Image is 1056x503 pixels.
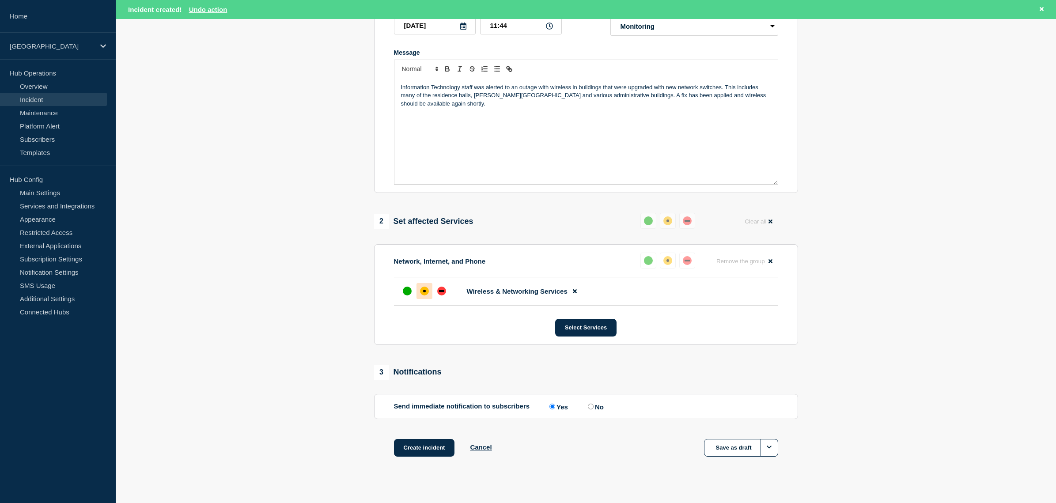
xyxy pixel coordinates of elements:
[480,16,562,34] input: HH:MM
[394,78,778,184] div: Message
[420,287,429,295] div: affected
[588,404,594,409] input: No
[663,256,672,265] div: affected
[549,404,555,409] input: Yes
[503,64,515,74] button: Toggle link
[374,214,389,229] span: 2
[739,213,778,230] button: Clear all
[394,16,476,34] input: YYYY-MM-DD
[478,64,491,74] button: Toggle ordered list
[660,213,676,229] button: affected
[547,402,568,411] label: Yes
[374,214,473,229] div: Set affected Services
[711,253,778,270] button: Remove the group
[610,16,778,36] select: Incident type
[374,365,442,380] div: Notifications
[394,257,486,265] p: Network, Internet, and Phone
[398,64,441,74] span: Font size
[466,64,478,74] button: Toggle strikethrough text
[128,6,182,13] span: Incident created!
[394,402,778,411] div: Send immediate notification to subscribers
[716,258,765,265] span: Remove the group
[401,83,771,108] p: Information Technology staff was alerted to an outage with wireless in buildings that were upgrad...
[640,213,656,229] button: up
[660,253,676,269] button: affected
[761,439,778,457] button: Options
[586,402,604,411] label: No
[10,42,95,50] p: [GEOGRAPHIC_DATA]
[683,216,692,225] div: down
[394,49,778,56] div: Message
[640,253,656,269] button: up
[403,287,412,295] div: up
[491,64,503,74] button: Toggle bulleted list
[644,256,653,265] div: up
[437,287,446,295] div: down
[467,287,568,295] span: Wireless & Networking Services
[555,319,617,337] button: Select Services
[663,216,672,225] div: affected
[683,256,692,265] div: down
[374,365,389,380] span: 3
[394,439,455,457] button: Create incident
[454,64,466,74] button: Toggle italic text
[189,6,227,13] button: Undo action
[441,64,454,74] button: Toggle bold text
[394,402,530,411] p: Send immediate notification to subscribers
[704,439,778,457] button: Save as draft
[644,216,653,225] div: up
[679,253,695,269] button: down
[470,443,492,451] button: Cancel
[679,213,695,229] button: down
